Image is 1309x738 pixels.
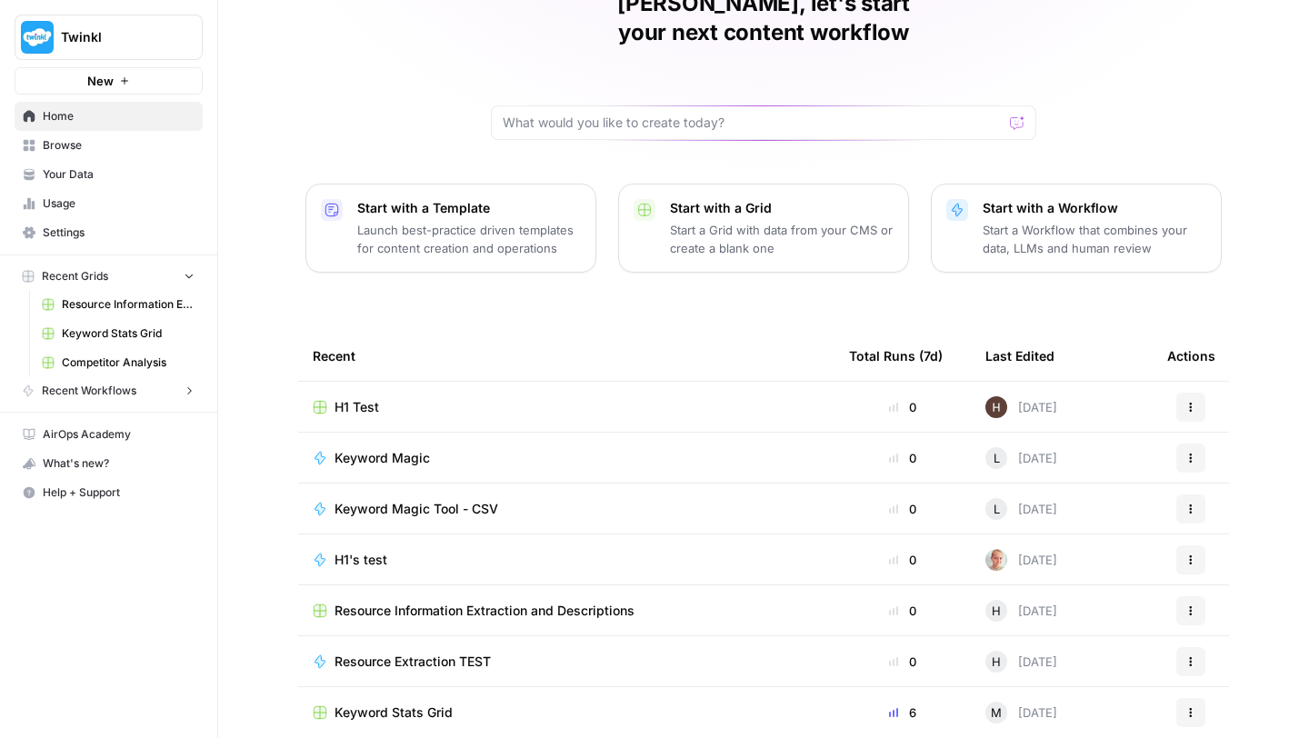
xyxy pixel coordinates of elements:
a: Keyword Magic Tool - CSV [313,500,820,518]
span: Twinkl [61,28,171,46]
a: H1 Test [313,398,820,416]
span: H1 Test [335,398,379,416]
p: Start a Workflow that combines your data, LLMs and human review [983,221,1206,257]
span: Recent Workflows [42,383,136,399]
p: Start a Grid with data from your CMS or create a blank one [670,221,894,257]
a: Home [15,102,203,131]
div: 0 [849,449,956,467]
button: Recent Grids [15,263,203,290]
button: Help + Support [15,478,203,507]
div: 0 [849,653,956,671]
span: Your Data [43,166,195,183]
a: Your Data [15,160,203,189]
span: L [994,500,1000,518]
span: AirOps Academy [43,426,195,443]
div: Recent [313,331,820,381]
span: H1's test [335,551,387,569]
div: Last Edited [985,331,1054,381]
a: H1's test [313,551,820,569]
a: Competitor Analysis [34,348,203,377]
div: [DATE] [985,447,1057,469]
button: What's new? [15,449,203,478]
div: [DATE] [985,651,1057,673]
button: Start with a GridStart a Grid with data from your CMS or create a blank one [618,184,909,273]
div: [DATE] [985,702,1057,723]
div: Total Runs (7d) [849,331,943,381]
p: Start with a Template [357,199,581,217]
div: [DATE] [985,600,1057,622]
span: Usage [43,195,195,212]
a: Browse [15,131,203,160]
div: [DATE] [985,498,1057,520]
div: 6 [849,703,956,722]
button: Workspace: Twinkl [15,15,203,60]
a: Usage [15,189,203,218]
span: M [991,703,1002,722]
div: 0 [849,551,956,569]
a: AirOps Academy [15,420,203,449]
span: H [992,653,1001,671]
span: Browse [43,137,195,154]
span: Keyword Magic [335,449,430,467]
span: H [992,602,1001,620]
a: Keyword Stats Grid [34,319,203,348]
div: [DATE] [985,549,1057,571]
img: Twinkl Logo [21,21,54,54]
a: Resource Information Extraction and Descriptions [313,602,820,620]
p: Launch best-practice driven templates for content creation and operations [357,221,581,257]
span: Keyword Stats Grid [62,325,195,342]
span: L [994,449,1000,467]
span: Resource Information Extraction and Descriptions [62,296,195,313]
img: 436bim7ufhw3ohwxraeybzubrpb8 [985,396,1007,418]
a: Resource Information Extraction and Descriptions [34,290,203,319]
a: Settings [15,218,203,247]
div: 0 [849,602,956,620]
p: Start with a Grid [670,199,894,217]
button: Start with a WorkflowStart a Workflow that combines your data, LLMs and human review [931,184,1222,273]
span: Settings [43,224,195,241]
a: Keyword Stats Grid [313,703,820,722]
span: Help + Support [43,484,195,501]
input: What would you like to create today? [503,114,1003,132]
div: Actions [1167,331,1215,381]
div: What's new? [15,450,202,477]
span: Home [43,108,195,125]
span: Recent Grids [42,268,108,284]
span: New [87,72,114,90]
div: 0 [849,398,956,416]
button: Recent Workflows [15,377,203,404]
div: [DATE] [985,396,1057,418]
span: Keyword Stats Grid [335,703,453,722]
a: Resource Extraction TEST [313,653,820,671]
button: Start with a TemplateLaunch best-practice driven templates for content creation and operations [305,184,596,273]
span: Competitor Analysis [62,354,195,371]
p: Start with a Workflow [983,199,1206,217]
a: Keyword Magic [313,449,820,467]
span: Resource Information Extraction and Descriptions [335,602,635,620]
span: Resource Extraction TEST [335,653,491,671]
button: New [15,67,203,95]
span: Keyword Magic Tool - CSV [335,500,498,518]
img: tzy1lhuh9vjkl60ica9oz7c44fpn [985,549,1007,571]
div: 0 [849,500,956,518]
